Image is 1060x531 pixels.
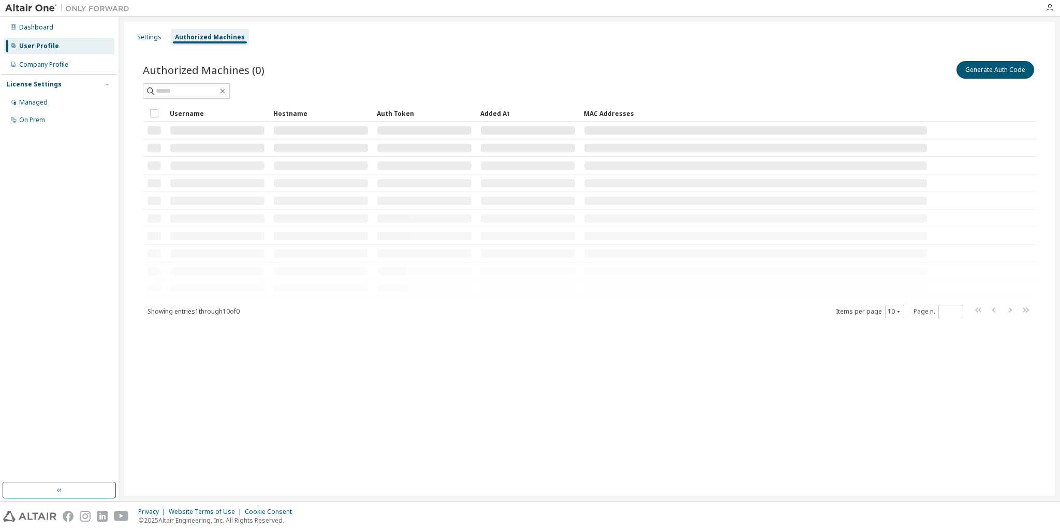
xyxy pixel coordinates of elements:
[5,3,135,13] img: Altair One
[169,508,245,516] div: Website Terms of Use
[143,63,264,77] span: Authorized Machines (0)
[956,61,1034,79] button: Generate Auth Code
[114,511,129,522] img: youtube.svg
[3,511,56,522] img: altair_logo.svg
[584,105,927,122] div: MAC Addresses
[377,105,472,122] div: Auth Token
[19,61,68,69] div: Company Profile
[148,307,240,316] span: Showing entries 1 through 10 of 0
[80,511,91,522] img: instagram.svg
[19,116,45,124] div: On Prem
[97,511,108,522] img: linkedin.svg
[914,305,963,318] span: Page n.
[170,105,265,122] div: Username
[7,80,62,89] div: License Settings
[137,33,161,41] div: Settings
[836,305,904,318] span: Items per page
[138,516,298,525] p: © 2025 Altair Engineering, Inc. All Rights Reserved.
[888,307,902,316] button: 10
[273,105,369,122] div: Hostname
[245,508,298,516] div: Cookie Consent
[175,33,245,41] div: Authorized Machines
[19,42,59,50] div: User Profile
[138,508,169,516] div: Privacy
[63,511,73,522] img: facebook.svg
[19,98,48,107] div: Managed
[19,23,53,32] div: Dashboard
[480,105,576,122] div: Added At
